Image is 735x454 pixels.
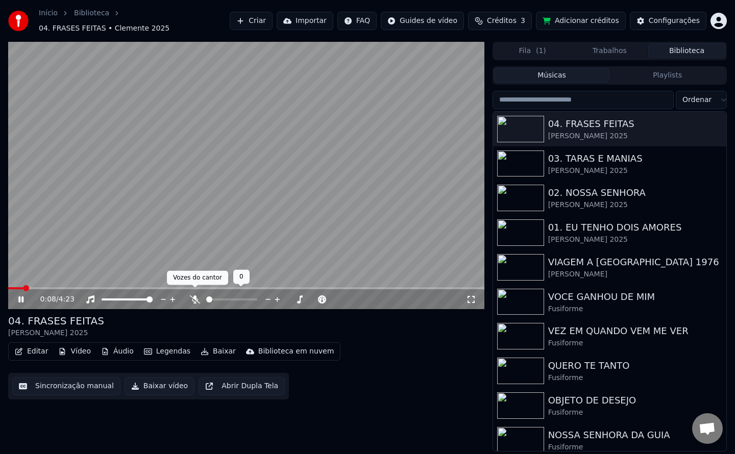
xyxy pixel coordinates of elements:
[536,12,626,30] button: Adicionar créditos
[548,200,722,210] div: [PERSON_NAME] 2025
[609,68,725,83] button: Playlists
[548,117,722,131] div: 04. FRASES FEITAS
[59,294,75,305] span: 4:23
[167,271,228,285] div: Vozes do cantor
[39,8,230,34] nav: breadcrumb
[648,43,725,58] button: Biblioteca
[487,16,517,26] span: Créditos
[548,338,722,348] div: Fusiforme
[548,408,722,418] div: Fusiforme
[40,294,56,305] span: 0:08
[8,314,104,328] div: 04. FRASES FEITAS
[548,131,722,141] div: [PERSON_NAME] 2025
[277,12,333,30] button: Importar
[140,344,194,359] button: Legendas
[536,46,546,56] span: ( 1 )
[548,269,722,280] div: [PERSON_NAME]
[548,428,722,442] div: NOSSA SENHORA DA GUIA
[692,413,723,444] div: Open chat
[548,186,722,200] div: 02. NOSSA SENHORA
[548,442,722,452] div: Fusiforme
[548,166,722,176] div: [PERSON_NAME] 2025
[548,393,722,408] div: OBJETO DE DESEJO
[548,255,722,269] div: VIAGEM A [GEOGRAPHIC_DATA] 1976
[548,220,722,235] div: 01. EU TENHO DOIS AMORES
[39,8,58,18] a: Início
[381,12,464,30] button: Guides de vídeo
[233,270,250,284] div: 0
[8,11,29,31] img: youka
[521,16,525,26] span: 3
[630,12,706,30] button: Configurações
[125,377,194,395] button: Baixar vídeo
[197,344,240,359] button: Baixar
[494,43,571,58] button: Fila
[54,344,95,359] button: Vídeo
[571,43,648,58] button: Trabalhos
[468,12,532,30] button: Créditos3
[649,16,700,26] div: Configurações
[230,12,273,30] button: Criar
[337,12,377,30] button: FAQ
[548,324,722,338] div: VEZ EM QUANDO VEM ME VER
[494,68,610,83] button: Músicas
[97,344,138,359] button: Áudio
[548,290,722,304] div: VOCE GANHOU DE MIM
[12,377,120,395] button: Sincronização manual
[74,8,109,18] a: Biblioteca
[548,235,722,245] div: [PERSON_NAME] 2025
[40,294,65,305] div: /
[39,23,169,34] span: 04. FRASES FEITAS • Clemente 2025
[548,304,722,314] div: Fusiforme
[682,95,712,105] span: Ordenar
[548,373,722,383] div: Fusiforme
[8,328,104,338] div: [PERSON_NAME] 2025
[548,359,722,373] div: QUERO TE TANTO
[199,377,285,395] button: Abrir Dupla Tela
[548,152,722,166] div: 03. TARAS E MANIAS
[258,346,334,357] div: Biblioteca em nuvem
[11,344,52,359] button: Editar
